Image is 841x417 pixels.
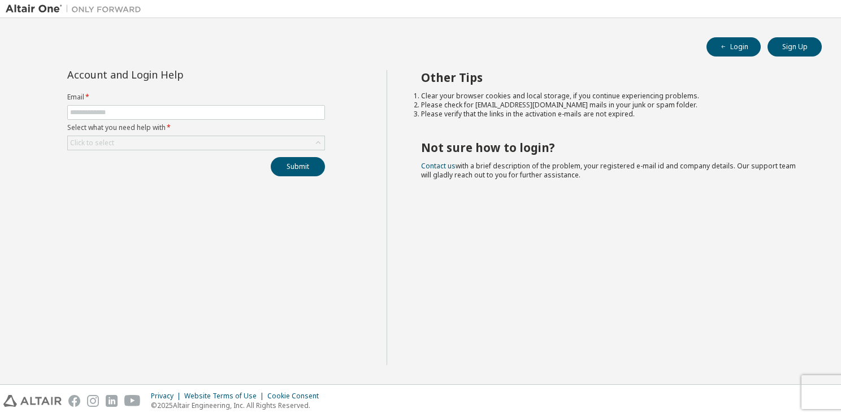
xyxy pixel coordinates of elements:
button: Sign Up [768,37,822,57]
div: Click to select [68,136,324,150]
button: Submit [271,157,325,176]
img: Altair One [6,3,147,15]
li: Clear your browser cookies and local storage, if you continue experiencing problems. [421,92,802,101]
li: Please verify that the links in the activation e-mails are not expired. [421,110,802,119]
li: Please check for [EMAIL_ADDRESS][DOMAIN_NAME] mails in your junk or spam folder. [421,101,802,110]
div: Account and Login Help [67,70,274,79]
img: instagram.svg [87,395,99,407]
div: Privacy [151,392,184,401]
label: Select what you need help with [67,123,325,132]
img: youtube.svg [124,395,141,407]
span: with a brief description of the problem, your registered e-mail id and company details. Our suppo... [421,161,796,180]
div: Click to select [70,138,114,147]
h2: Other Tips [421,70,802,85]
img: altair_logo.svg [3,395,62,407]
h2: Not sure how to login? [421,140,802,155]
img: facebook.svg [68,395,80,407]
div: Cookie Consent [267,392,326,401]
label: Email [67,93,325,102]
div: Website Terms of Use [184,392,267,401]
p: © 2025 Altair Engineering, Inc. All Rights Reserved. [151,401,326,410]
a: Contact us [421,161,456,171]
button: Login [706,37,761,57]
img: linkedin.svg [106,395,118,407]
